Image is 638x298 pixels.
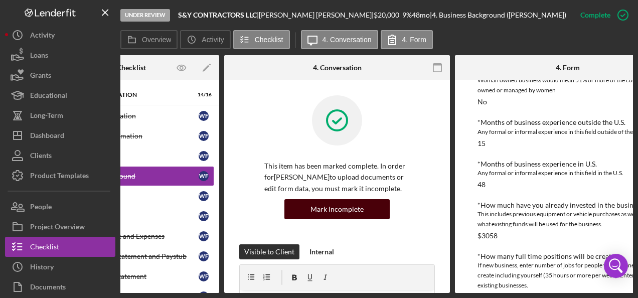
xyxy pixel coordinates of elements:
[304,244,339,259] button: Internal
[412,11,430,19] div: 48 mo
[5,237,115,257] button: Checklist
[117,64,146,72] div: Checklist
[199,251,209,261] div: W F
[477,98,487,106] div: No
[69,212,199,220] div: Sources & Uses
[374,11,399,19] span: $20,000
[604,254,628,278] div: Open Intercom Messenger
[199,211,209,221] div: W F
[430,11,566,19] div: | 4. Business Background ([PERSON_NAME])
[259,11,374,19] div: [PERSON_NAME] [PERSON_NAME] |
[30,217,85,239] div: Project Overview
[30,145,52,168] div: Clients
[264,161,410,194] p: This item has been marked complete. In order for [PERSON_NAME] to upload documents or edit form d...
[5,197,115,217] button: People
[284,199,390,219] button: Mark Incomplete
[69,192,199,200] div: Business Plan
[49,126,214,146] a: Household InformationWF
[255,36,283,44] label: Checklist
[142,36,171,44] label: Overview
[30,197,52,219] div: People
[178,11,259,19] div: |
[199,191,209,201] div: W F
[199,171,209,181] div: W F
[30,85,67,108] div: Educational
[5,85,115,105] button: Educational
[5,65,115,85] button: Grants
[402,11,412,19] div: 9 %
[199,131,209,141] div: W F
[69,152,199,160] div: Business Profile
[477,139,486,147] div: 15
[30,166,89,188] div: Product Templates
[5,217,115,237] button: Project Overview
[69,112,199,120] div: Personal Information
[30,45,48,68] div: Loans
[49,206,214,226] a: Sources & UsesWF
[180,30,230,49] button: Activity
[5,125,115,145] button: Dashboard
[199,231,209,241] div: W F
[310,199,364,219] div: Mark Incomplete
[178,11,257,19] b: S&Y CONTRACTORS LLC
[5,105,115,125] button: Long-Term
[477,232,498,240] div: $3058
[5,277,115,297] button: Documents
[120,9,170,22] div: Under Review
[49,166,214,186] a: Business BackgroundWF
[64,92,187,98] div: MED Loan Application
[30,105,63,128] div: Long-Term
[69,252,199,260] div: Personal Bank Statement and Paystub
[49,246,214,266] a: Personal Bank Statement and PaystubWF
[30,25,55,48] div: Activity
[5,166,115,186] button: Product Templates
[49,186,214,206] a: Business PlanWF
[49,226,214,246] a: Personal Income and ExpensesWF
[556,64,580,72] div: 4. Form
[120,30,178,49] button: Overview
[49,106,214,126] a: Personal InformationWF
[233,30,290,49] button: Checklist
[194,92,212,98] div: 14 / 16
[301,30,378,49] button: 4. Conversation
[199,111,209,121] div: W F
[402,36,426,44] label: 4. Form
[5,45,115,65] button: Loans
[30,65,51,88] div: Grants
[5,25,115,45] button: Activity
[244,244,294,259] div: Visible to Client
[49,146,214,166] a: Business ProfileWF
[199,151,209,161] div: W F
[199,271,209,281] div: W F
[570,5,633,25] button: Complete
[5,145,115,166] button: Clients
[202,36,224,44] label: Activity
[49,266,214,286] a: Business Bank StatementWF
[580,5,610,25] div: Complete
[30,237,59,259] div: Checklist
[5,257,115,277] button: History
[313,64,362,72] div: 4. Conversation
[69,172,199,180] div: Business Background
[30,125,64,148] div: Dashboard
[309,244,334,259] div: Internal
[239,244,299,259] button: Visible to Client
[69,272,199,280] div: Business Bank Statement
[69,232,199,240] div: Personal Income and Expenses
[323,36,372,44] label: 4. Conversation
[30,257,54,279] div: History
[477,181,486,189] div: 48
